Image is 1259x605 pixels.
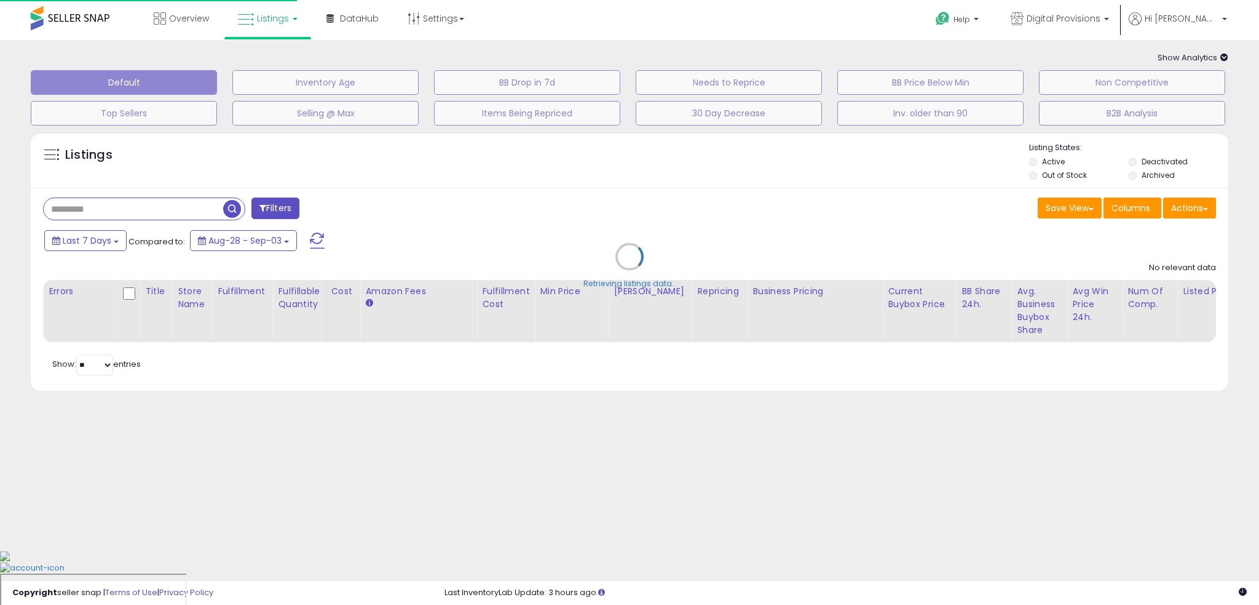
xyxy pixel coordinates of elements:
span: DataHub [340,12,379,25]
span: Overview [169,12,209,25]
button: Top Sellers [31,101,217,126]
button: Non Competitive [1039,70,1225,95]
button: Selling @ Max [232,101,419,126]
a: Help [926,2,991,40]
i: Get Help [935,11,950,26]
span: Hi [PERSON_NAME] [1145,12,1218,25]
button: Items Being Repriced [434,101,620,126]
span: Help [953,14,970,25]
span: Digital Provisions [1027,12,1100,25]
a: Hi [PERSON_NAME] [1129,12,1227,40]
button: BB Drop in 7d [434,70,620,95]
button: 30 Day Decrease [636,101,822,126]
button: Inventory Age [232,70,419,95]
button: B2B Analysis [1039,101,1225,126]
button: Default [31,70,217,95]
button: BB Price Below Min [837,70,1024,95]
div: Retrieving listings data.. [583,278,676,289]
button: Inv. older than 90 [837,101,1024,126]
span: Listings [257,12,289,25]
span: Show Analytics [1158,52,1228,63]
button: Needs to Reprice [636,70,822,95]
